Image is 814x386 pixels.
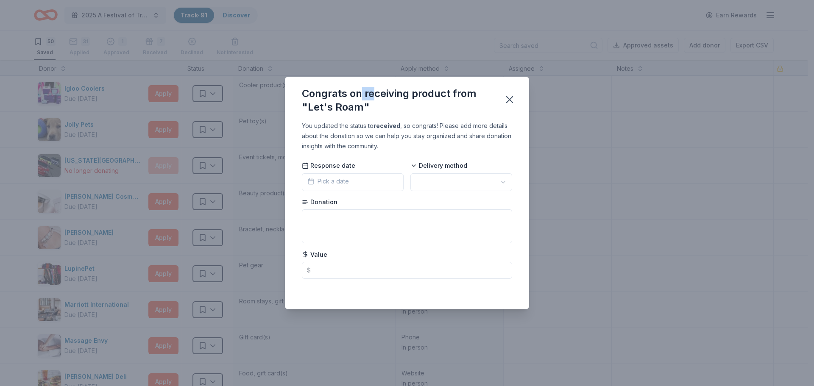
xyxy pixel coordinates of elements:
[302,87,493,114] div: Congrats on receiving product from "Let's Roam"
[410,161,467,170] span: Delivery method
[302,161,355,170] span: Response date
[302,173,404,191] button: Pick a date
[302,121,512,151] div: You updated the status to , so congrats! Please add more details about the donation so we can hel...
[302,198,337,206] span: Donation
[302,250,327,259] span: Value
[374,122,400,129] b: received
[307,176,349,186] span: Pick a date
